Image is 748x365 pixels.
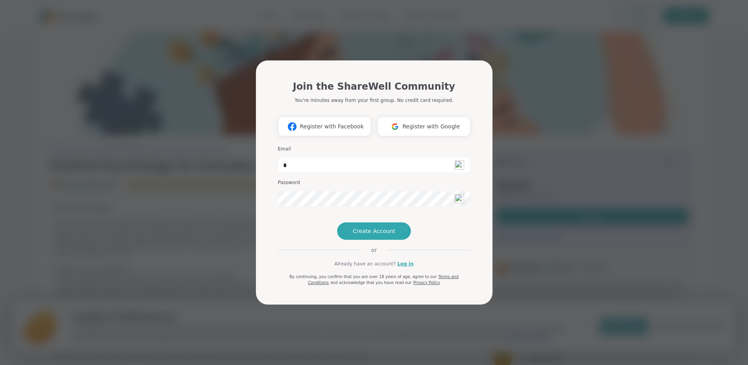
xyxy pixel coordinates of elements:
[289,275,437,279] span: By continuing, you confirm that you are over 18 years of age, agree to our
[285,119,300,134] img: ShareWell Logomark
[278,179,470,186] h3: Password
[308,275,459,285] a: Terms and Conditions
[362,246,386,254] span: or
[455,194,464,203] img: npw-badge-icon-locked.svg
[388,119,403,134] img: ShareWell Logomark
[334,260,396,267] span: Already have an account?
[397,260,414,267] a: Log in
[278,117,371,136] button: Register with Facebook
[300,122,364,131] span: Register with Facebook
[330,280,412,285] span: and acknowledge that you have read our
[278,146,470,152] h3: Email
[403,122,460,131] span: Register with Google
[293,79,455,94] h1: Join the ShareWell Community
[413,280,440,285] a: Privacy Policy
[455,160,464,170] img: npw-badge-icon-locked.svg
[295,97,453,104] p: You're minutes away from your first group. No credit card required.
[337,222,411,240] button: Create Account
[353,227,395,235] span: Create Account
[377,117,470,136] button: Register with Google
